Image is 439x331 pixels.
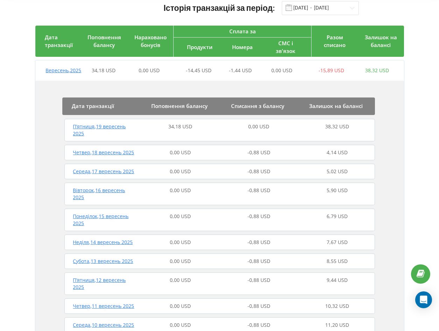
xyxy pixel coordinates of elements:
[324,34,346,48] span: Разом списано
[88,34,121,48] span: Поповнення балансу
[325,123,349,130] span: 38,32 USD
[73,123,126,137] span: П’ятниця , 19 вересень 2025
[327,239,348,245] span: 7,67 USD
[72,102,114,109] span: Дата транзакції
[248,322,270,328] span: -0,88 USD
[170,213,191,219] span: 0,00 USD
[309,102,363,109] span: Залишок на балансі
[170,239,191,245] span: 0,00 USD
[170,303,191,309] span: 0,00 USD
[163,3,275,13] span: Історія транзакцій за період:
[271,67,292,74] span: 0,00 USD
[231,102,284,109] span: Списання з балансу
[170,277,191,283] span: 0,00 USD
[73,258,133,264] span: Субота , 13 вересень 2025
[187,43,212,50] span: Продукти
[248,123,269,130] span: 0,00 USD
[170,168,191,175] span: 0,00 USD
[325,303,349,309] span: 10,32 USD
[45,34,73,48] span: Дата транзакції
[365,67,389,74] span: 38,32 USD
[365,34,397,48] span: Залишок на балансі
[170,187,191,194] span: 0,00 USD
[73,322,134,328] span: Середа , 10 вересень 2025
[327,213,348,219] span: 6,79 USD
[170,322,191,328] span: 0,00 USD
[170,149,191,156] span: 0,00 USD
[229,28,256,35] span: Сплата за
[248,187,270,194] span: -0,88 USD
[186,67,212,74] span: -14,45 USD
[327,149,348,156] span: 4,14 USD
[73,277,126,290] span: П’ятниця , 12 вересень 2025
[276,40,295,54] span: СМС і зв'язок
[248,149,270,156] span: -0,88 USD
[73,213,129,227] span: Понеділок , 15 вересень 2025
[73,239,133,245] span: Неділя , 14 вересень 2025
[327,277,348,283] span: 9,44 USD
[248,258,270,264] span: -0,88 USD
[319,67,344,74] span: -15,89 USD
[325,322,349,328] span: 11,20 USD
[248,303,270,309] span: -0,88 USD
[134,34,167,48] span: Нараховано бонусів
[229,67,252,74] span: -1,44 USD
[139,67,160,74] span: 0,00 USD
[92,67,116,74] span: 34,18 USD
[327,168,348,175] span: 5,02 USD
[327,187,348,194] span: 5,90 USD
[73,149,134,156] span: Четвер , 18 вересень 2025
[415,291,432,308] div: Open Intercom Messenger
[168,123,192,130] span: 34,18 USD
[46,67,82,74] span: Вересень , 2025
[170,258,191,264] span: 0,00 USD
[248,213,270,219] span: -0,88 USD
[248,277,270,283] span: -0,88 USD
[73,168,134,175] span: Середа , 17 вересень 2025
[232,43,253,50] span: Номера
[327,258,348,264] span: 8,55 USD
[248,239,270,245] span: -0,88 USD
[73,187,125,201] span: Вівторок , 16 вересень 2025
[151,102,208,109] span: Поповнення балансу
[248,168,270,175] span: -0,88 USD
[73,303,134,309] span: Четвер , 11 вересень 2025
